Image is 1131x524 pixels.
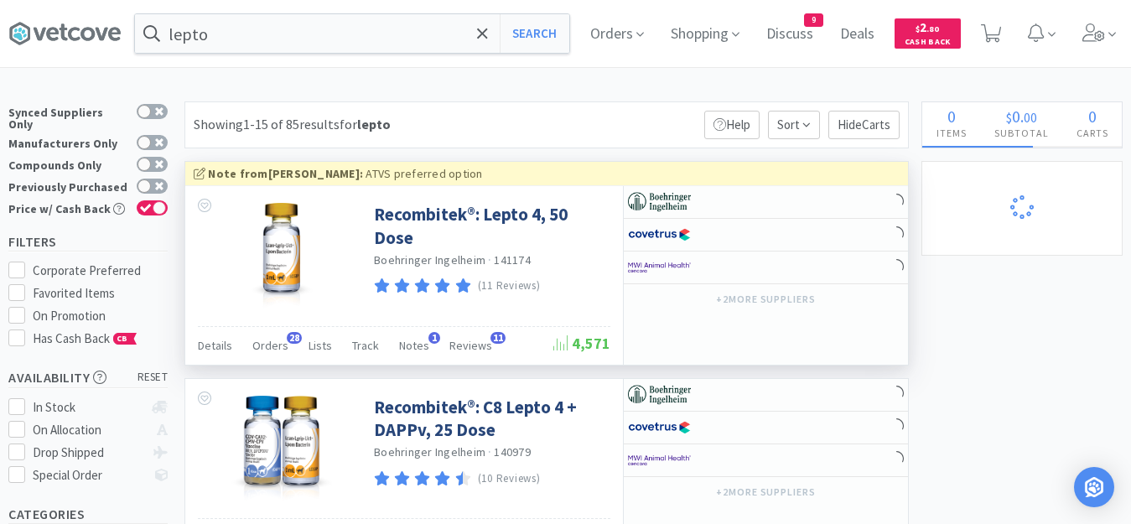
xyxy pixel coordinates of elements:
[768,111,820,139] span: Sort
[214,203,350,312] img: fae2bc2383f14a1a9e12c39a8aacec4c_355627.png
[137,369,169,387] span: reset
[833,27,881,42] a: Deals
[8,104,128,130] div: Synced Suppliers Only
[8,200,128,215] div: Price w/ Cash Back
[198,338,232,353] span: Details
[708,480,824,504] button: +2more suppliers
[449,338,492,353] span: Reviews
[309,338,332,353] span: Lists
[1088,106,1097,127] span: 0
[194,114,391,136] div: Showing 1-15 of 85 results
[760,27,820,42] a: Discuss9
[8,232,168,252] h5: Filters
[478,470,541,488] p: (10 Reviews)
[805,14,822,26] span: 9
[922,125,980,141] h4: Items
[8,157,128,171] div: Compounds Only
[1006,109,1012,126] span: $
[214,396,350,505] img: 9f3924d7736f400ea0fc5dda8a7e93b5_355628.png
[252,338,288,353] span: Orders
[208,166,363,181] strong: Note from [PERSON_NAME] :
[1024,109,1037,126] span: 00
[1074,467,1114,507] div: Open Intercom Messenger
[8,368,168,387] h5: Availability
[828,111,900,139] p: Hide Carts
[287,332,302,344] span: 28
[628,415,691,440] img: 77fca1acd8b6420a9015268ca798ef17_1.png
[628,222,691,247] img: 77fca1acd8b6420a9015268ca798ef17_1.png
[33,443,144,463] div: Drop Shipped
[488,252,491,267] span: ·
[374,252,485,267] a: Boehringer Ingelheim
[494,444,531,459] span: 140979
[905,38,951,49] span: Cash Back
[33,306,169,326] div: On Promotion
[8,179,128,193] div: Previously Purchased
[33,330,137,346] span: Has Cash Back
[494,252,531,267] span: 141174
[399,338,429,353] span: Notes
[428,332,440,344] span: 1
[374,396,606,442] a: Recombitek®: C8 Lepto 4 + DAPPv, 25 Dose
[1062,125,1122,141] h4: Carts
[478,278,541,295] p: (11 Reviews)
[488,444,491,459] span: ·
[33,420,144,440] div: On Allocation
[194,164,900,183] div: ATVS preferred option
[33,465,144,485] div: Special Order
[926,23,939,34] span: . 80
[500,14,569,53] button: Search
[628,448,691,473] img: f6b2451649754179b5b4e0c70c3f7cb0_2.png
[628,189,691,215] img: 730db3968b864e76bcafd0174db25112_22.png
[8,135,128,149] div: Manufacturers Only
[708,288,824,311] button: +2more suppliers
[980,108,1062,125] div: .
[33,283,169,304] div: Favorited Items
[916,23,920,34] span: $
[1012,106,1020,127] span: 0
[916,19,939,35] span: 2
[33,397,144,418] div: In Stock
[374,444,485,459] a: Boehringer Ingelheim
[980,125,1062,141] h4: Subtotal
[33,261,169,281] div: Corporate Preferred
[553,334,610,353] span: 4,571
[8,505,168,524] h5: Categories
[374,203,606,249] a: Recombitek®: Lepto 4, 50 Dose
[895,11,961,56] a: $2.80Cash Back
[628,382,691,407] img: 730db3968b864e76bcafd0174db25112_22.png
[704,111,760,139] p: Help
[490,332,506,344] span: 11
[352,338,379,353] span: Track
[135,14,569,53] input: Search by item, sku, manufacturer, ingredient, size...
[628,255,691,280] img: f6b2451649754179b5b4e0c70c3f7cb0_2.png
[947,106,956,127] span: 0
[357,116,391,132] strong: lepto
[340,116,391,132] span: for
[114,334,131,344] span: CB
